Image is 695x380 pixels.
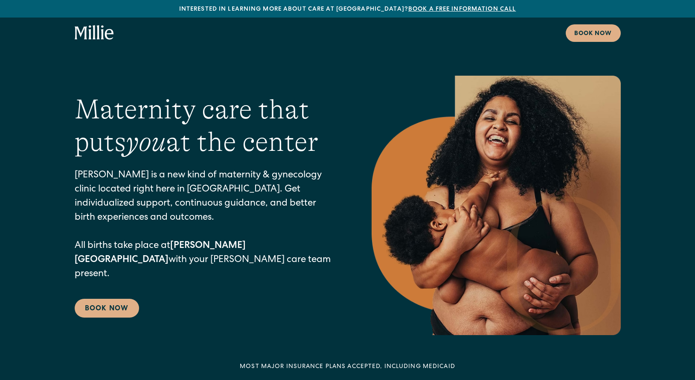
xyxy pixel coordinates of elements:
a: home [75,25,114,41]
em: you [126,127,166,157]
img: Smiling mother with her baby in arms, celebrating body positivity and the nurturing bond of postp... [372,76,621,335]
a: Book now [566,24,621,42]
div: Book now [574,29,612,38]
p: [PERSON_NAME] is a new kind of maternity & gynecology clinic located right here in [GEOGRAPHIC_DA... [75,169,337,282]
a: Book Now [75,299,139,318]
div: MOST MAJOR INSURANCE PLANS ACCEPTED, INCLUDING MEDICAID [240,362,455,371]
h1: Maternity care that puts at the center [75,93,337,159]
a: Book a free information call [408,6,516,12]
